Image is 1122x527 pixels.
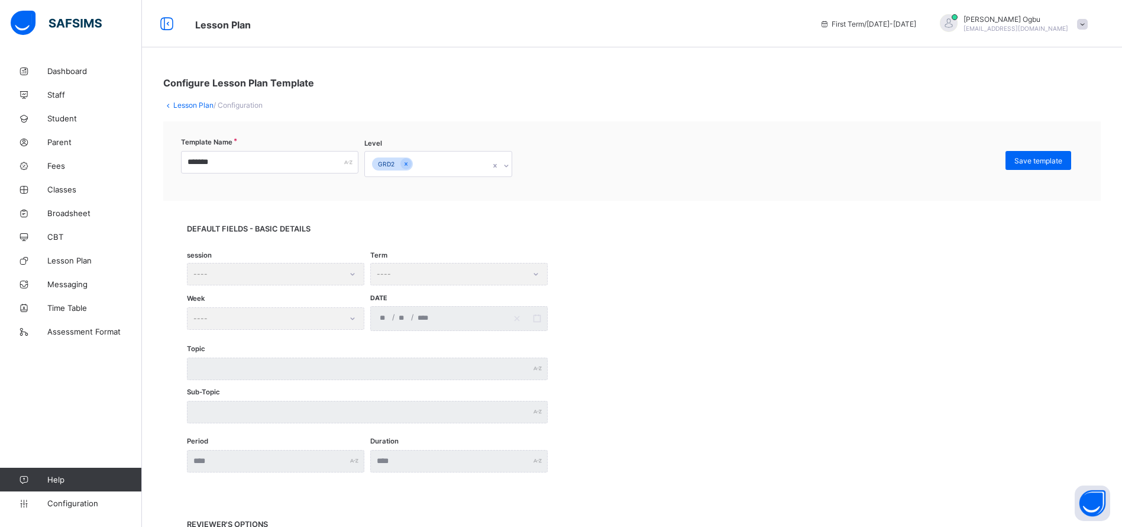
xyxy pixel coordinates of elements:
[47,499,141,508] span: Configuration
[47,161,142,171] span: Fees
[370,437,399,445] label: Duration
[163,77,314,89] span: Configure Lesson Plan Template
[214,101,263,110] span: / Configuration
[1014,156,1062,165] span: Save template
[187,251,212,259] span: session
[1075,486,1110,521] button: Open asap
[47,279,142,289] span: Messaging
[820,20,916,28] span: session/term information
[47,475,141,484] span: Help
[410,312,415,322] span: /
[181,138,232,146] label: Template Name
[364,139,382,147] span: Level
[391,312,396,322] span: /
[47,208,142,218] span: Broadsheet
[11,11,102,36] img: safsims
[47,232,142,242] span: CBT
[187,345,205,353] label: Topic
[47,327,142,336] span: Assessment Format
[187,388,220,396] label: Sub-Topic
[187,224,1077,233] span: DEFAULT FIELDS - BASIC DETAILS
[370,294,387,302] span: Date
[187,437,208,445] label: Period
[47,303,142,313] span: Time Table
[372,158,400,171] div: GRD2
[47,137,142,147] span: Parent
[963,15,1068,24] span: [PERSON_NAME] Ogbu
[47,114,142,123] span: Student
[370,251,387,259] span: Term
[47,90,142,99] span: Staff
[173,101,214,110] a: Lesson Plan
[195,19,251,31] span: Lesson Plan
[47,66,142,76] span: Dashboard
[187,294,205,303] span: Week
[47,256,142,265] span: Lesson Plan
[963,25,1068,32] span: [EMAIL_ADDRESS][DOMAIN_NAME]
[928,14,1094,34] div: AnnOgbu
[47,185,142,194] span: Classes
